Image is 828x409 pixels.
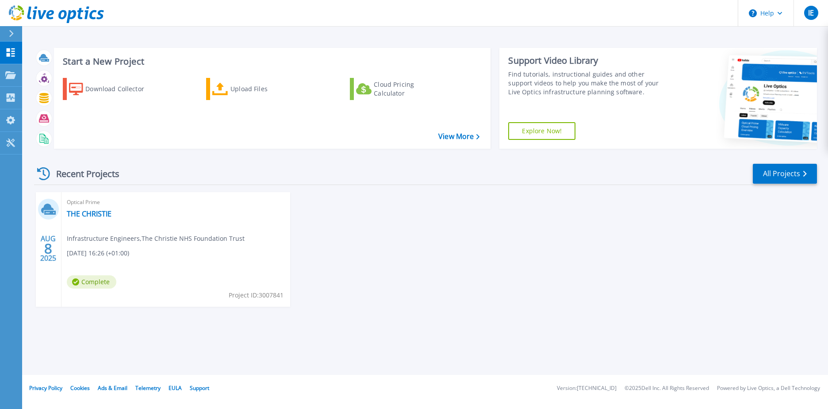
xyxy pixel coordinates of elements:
span: [DATE] 16:26 (+01:00) [67,248,129,258]
a: Privacy Policy [29,384,62,392]
li: Version: [TECHNICAL_ID] [557,386,617,391]
li: © 2025 Dell Inc. All Rights Reserved [625,386,709,391]
div: Upload Files [230,80,301,98]
div: Download Collector [85,80,156,98]
li: Powered by Live Optics, a Dell Technology [717,386,820,391]
a: Cloud Pricing Calculator [350,78,448,100]
a: Explore Now! [508,122,575,140]
div: Recent Projects [34,163,131,185]
span: Optical Prime [67,197,285,207]
span: Infrastructure Engineers , The Christie NHS Foundation Trust [67,234,245,243]
a: Support [190,384,209,392]
span: Complete [67,275,116,289]
a: Upload Files [206,78,305,100]
a: View More [438,132,479,141]
a: THE CHRISTIE [67,209,111,218]
a: Download Collector [63,78,161,100]
div: Support Video Library [508,55,670,66]
span: IE [808,9,814,16]
span: 8 [44,245,52,252]
div: Find tutorials, instructional guides and other support videos to help you make the most of your L... [508,70,670,96]
a: Telemetry [135,384,161,392]
div: Cloud Pricing Calculator [374,80,445,98]
a: EULA [169,384,182,392]
h3: Start a New Project [63,57,479,66]
a: All Projects [753,164,817,184]
a: Cookies [70,384,90,392]
span: Project ID: 3007841 [229,290,284,300]
a: Ads & Email [98,384,127,392]
div: AUG 2025 [40,232,57,265]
